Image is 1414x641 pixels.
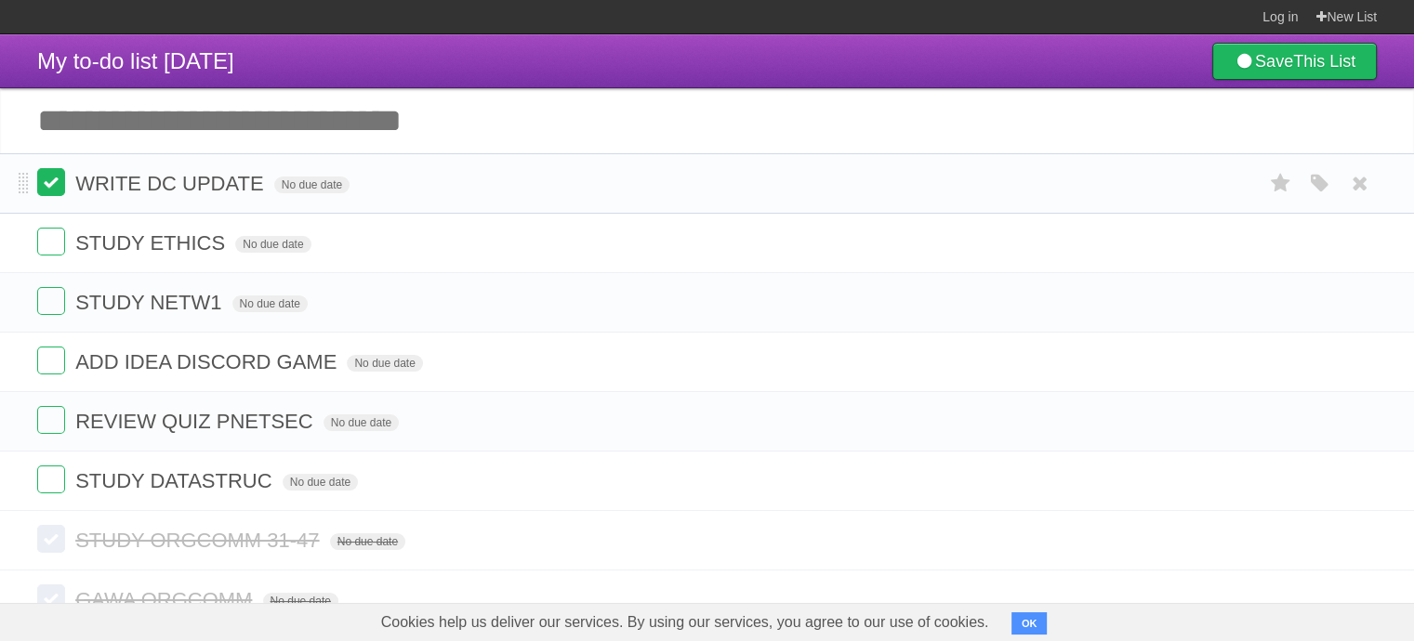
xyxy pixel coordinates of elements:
span: REVIEW QUIZ PNETSEC [75,410,317,433]
span: STUDY ETHICS [75,231,230,255]
span: No due date [232,295,308,312]
span: STUDY NETW1 [75,291,226,314]
span: Cookies help us deliver our services. By using our services, you agree to our use of cookies. [363,604,1008,641]
span: No due date [283,474,358,491]
span: No due date [324,414,399,431]
span: STUDY DATASTRUC [75,469,276,492]
span: No due date [235,236,311,253]
label: Done [37,465,65,493]
label: Done [37,287,65,315]
span: GAWA ORGCOMM [75,588,257,611]
button: OK [1011,612,1048,634]
span: WRITE DC UPDATE [75,172,268,195]
label: Done [37,228,65,255]
label: Done [37,168,65,196]
span: No due date [263,593,338,609]
span: No due date [274,177,350,193]
label: Star task [1263,168,1299,199]
label: Done [37,347,65,374]
b: This List [1293,52,1355,71]
label: Done [37,584,65,612]
span: My to-do list [DATE] [37,48,234,73]
span: No due date [330,533,405,550]
label: Done [37,406,65,434]
span: ADD IDEA DISCORD GAME [75,350,341,373]
a: SaveThis List [1212,43,1377,80]
label: Done [37,525,65,553]
span: STUDY ORGCOMM 31-47 [75,529,324,552]
span: No due date [347,355,422,372]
